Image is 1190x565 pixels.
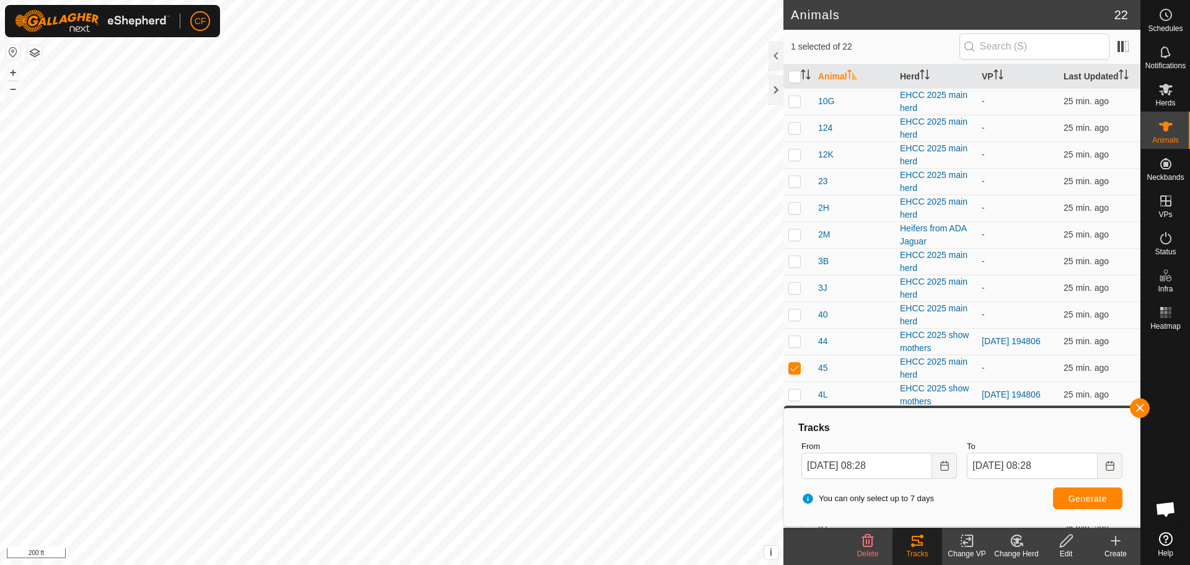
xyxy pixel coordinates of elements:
app-display-virtual-paddock-transition: - [982,363,985,373]
span: Delete [857,549,879,558]
span: 40 [818,308,828,321]
a: [DATE] 194806 [982,336,1041,346]
span: VPs [1158,211,1172,218]
button: Choose Date [1098,453,1122,479]
p-sorticon: Activate to sort [994,71,1003,81]
button: Reset Map [6,45,20,60]
a: Privacy Policy [343,549,389,560]
span: Sep 12, 2025, 8:02 AM [1064,96,1109,106]
span: Neckbands [1147,174,1184,181]
h2: Animals [791,7,1114,22]
div: EHCC 2025 main herd [900,115,972,141]
th: Animal [813,65,895,89]
span: CF [195,15,206,28]
div: EHCC 2025 main herd [900,195,972,221]
div: EHCC 2025 main herd [900,355,972,381]
div: Edit [1041,548,1091,559]
span: i [770,547,772,558]
span: Heatmap [1150,323,1181,330]
span: 2H [818,202,829,215]
input: Search (S) [959,33,1109,60]
div: EHCC 2025 show mothers [900,329,972,355]
span: 10G [818,95,834,108]
p-sorticon: Activate to sort [801,71,811,81]
div: EHCC 2025 main herd [900,169,972,195]
button: Choose Date [932,453,957,479]
button: – [6,81,20,96]
span: Schedules [1148,25,1183,32]
button: Generate [1053,487,1122,509]
span: Sep 12, 2025, 8:02 AM [1064,229,1109,239]
p-sorticon: Activate to sort [920,71,930,81]
span: 44 [818,335,828,348]
div: Tracks [796,420,1127,435]
span: Animals [1152,136,1179,144]
app-display-virtual-paddock-transition: - [982,176,985,186]
app-display-virtual-paddock-transition: - [982,203,985,213]
button: i [764,546,778,559]
span: Sep 12, 2025, 8:02 AM [1064,336,1109,346]
span: Sep 12, 2025, 8:02 AM [1064,176,1109,186]
span: Status [1155,248,1176,256]
th: Last Updated [1059,65,1140,89]
span: Generate [1069,494,1107,504]
span: Sep 12, 2025, 8:02 AM [1064,149,1109,159]
p-sorticon: Activate to sort [847,71,857,81]
span: Sep 12, 2025, 8:02 AM [1064,309,1109,319]
span: 124 [818,122,832,135]
span: Sep 12, 2025, 8:03 AM [1064,363,1109,373]
span: 45 [818,362,828,375]
app-display-virtual-paddock-transition: - [982,256,985,266]
div: EHCC 2025 main herd [900,249,972,275]
span: You can only select up to 7 days [801,492,934,505]
span: 12K [818,148,834,161]
div: Open chat [1147,491,1184,528]
a: [DATE] 194806 [982,389,1041,399]
span: 1 selected of 22 [791,40,959,53]
label: To [967,440,1122,453]
app-display-virtual-paddock-transition: - [982,149,985,159]
app-display-virtual-paddock-transition: - [982,229,985,239]
span: 3J [818,282,827,295]
span: Notifications [1145,62,1186,69]
app-display-virtual-paddock-transition: - [982,123,985,133]
span: Help [1158,549,1173,557]
a: Contact Us [404,549,441,560]
div: EHCC 2025 main herd [900,302,972,328]
th: Herd [895,65,977,89]
label: From [801,440,957,453]
th: VP [977,65,1059,89]
div: Change Herd [992,548,1041,559]
div: EHCC 2025 main herd [900,89,972,115]
span: 23 [818,175,828,188]
a: Help [1141,527,1190,562]
span: Sep 12, 2025, 8:03 AM [1064,123,1109,133]
img: Gallagher Logo [15,10,170,32]
span: Sep 12, 2025, 8:02 AM [1064,203,1109,213]
app-display-virtual-paddock-transition: - [982,96,985,106]
div: EHCC 2025 main herd [900,275,972,301]
div: Heifers from ADA Jaguar [900,222,972,248]
div: EHCC 2025 show mothers [900,382,972,408]
span: Sep 12, 2025, 8:02 AM [1064,283,1109,293]
app-display-virtual-paddock-transition: - [982,283,985,293]
app-display-virtual-paddock-transition: - [982,309,985,319]
span: Herds [1155,99,1175,107]
span: Sep 12, 2025, 8:02 AM [1064,256,1109,266]
span: 4L [818,388,828,401]
p-sorticon: Activate to sort [1119,71,1129,81]
span: Sep 12, 2025, 8:02 AM [1064,389,1109,399]
div: EHCC 2025 main herd [900,142,972,168]
button: Map Layers [27,45,42,60]
span: 22 [1114,6,1128,24]
div: Tracks [892,548,942,559]
span: 2M [818,228,830,241]
div: Change VP [942,548,992,559]
button: + [6,65,20,80]
span: 3B [818,255,829,268]
span: Infra [1158,285,1173,293]
div: Create [1091,548,1140,559]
